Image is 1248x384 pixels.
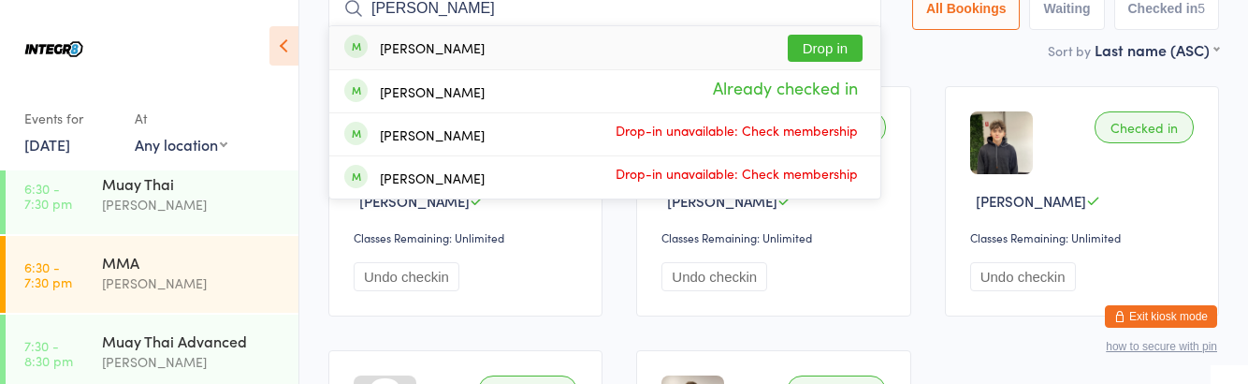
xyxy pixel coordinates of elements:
[380,127,485,142] div: [PERSON_NAME]
[970,111,1033,174] img: image1701414557.png
[661,229,891,245] div: Classes Remaining: Unlimited
[354,262,459,291] button: Undo checkin
[24,134,70,155] a: [DATE]
[24,181,72,211] time: 6:30 - 7:30 pm
[970,262,1076,291] button: Undo checkin
[102,194,283,215] div: [PERSON_NAME]
[1095,39,1219,60] div: Last name (ASC)
[102,252,283,273] div: MMA
[667,191,777,211] span: [PERSON_NAME]
[970,229,1199,245] div: Classes Remaining: Unlimited
[6,236,298,313] a: 6:30 -7:30 pmMMA[PERSON_NAME]
[1048,41,1091,60] label: Sort by
[24,259,72,289] time: 6:30 - 7:30 pm
[1106,340,1217,353] button: how to secure with pin
[380,170,485,185] div: [PERSON_NAME]
[102,173,283,194] div: Muay Thai
[1105,305,1217,328] button: Exit kiosk mode
[1095,111,1194,143] div: Checked in
[788,35,863,62] button: Drop in
[707,71,863,104] span: Already checked in
[24,103,116,134] div: Events for
[610,116,863,144] span: Drop-in unavailable: Check membership
[354,229,583,245] div: Classes Remaining: Unlimited
[102,351,283,373] div: [PERSON_NAME]
[102,331,283,351] div: Muay Thai Advanced
[6,157,298,234] a: 6:30 -7:30 pmMuay Thai[PERSON_NAME]
[135,103,227,134] div: At
[359,191,470,211] span: [PERSON_NAME]
[19,14,89,84] img: Integr8 Bentleigh
[135,134,227,155] div: Any location
[380,40,485,55] div: [PERSON_NAME]
[976,191,1086,211] span: [PERSON_NAME]
[380,84,485,99] div: [PERSON_NAME]
[661,262,767,291] button: Undo checkin
[610,159,863,187] span: Drop-in unavailable: Check membership
[1197,1,1205,16] div: 5
[102,273,283,294] div: [PERSON_NAME]
[24,338,73,368] time: 7:30 - 8:30 pm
